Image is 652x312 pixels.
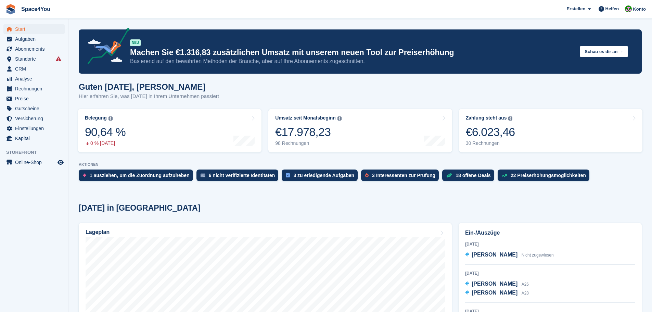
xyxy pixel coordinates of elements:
a: menu [3,74,65,84]
img: task-75834270c22a3079a89374b754ae025e5fb1db73e45f91037f5363f120a921f8.svg [286,173,290,177]
img: prospect-51fa495bee0391a8d652442698ab0144808aea92771e9ea1ae160a38d050c398.svg [365,173,369,177]
a: 3 zu erledigende Aufgaben [282,170,361,185]
p: Basierend auf den bewährten Methoden der Branche, aber auf Ihre Abonnements zugeschnitten. [130,58,574,65]
span: Aufgaben [15,34,56,44]
span: [PERSON_NAME] [472,290,517,296]
span: Rechnungen [15,84,56,93]
a: menu [3,114,65,123]
span: Erstellen [566,5,585,12]
a: 18 offene Deals [442,170,498,185]
div: 3 Interessenten zur Prüfung [372,173,435,178]
span: Storefront [6,149,68,156]
div: [DATE] [465,241,635,247]
p: Hier erfahren Sie, was [DATE] in Ihrem Unternehmen passiert [79,92,219,100]
h2: Ein-/Auszüge [465,229,635,237]
a: 3 Interessenten zur Prüfung [361,170,442,185]
span: CRM [15,64,56,74]
div: 0 % [DATE] [85,140,126,146]
span: Einstellungen [15,124,56,133]
div: Zahlung steht aus [466,115,507,121]
a: menu [3,84,65,93]
img: price-adjustments-announcement-icon-8257ccfd72463d97f412b2fc003d46551f7dbcb40ab6d574587a9cd5c0d94... [82,28,130,67]
a: Belegung 90,64 % 0 % [DATE] [78,109,261,152]
div: 18 offene Deals [456,173,491,178]
div: €6.023,46 [466,125,515,139]
a: Vorschau-Shop [56,158,65,166]
span: [PERSON_NAME] [472,281,517,287]
span: Online-Shop [15,158,56,167]
span: Preise [15,94,56,103]
span: Standorte [15,54,56,64]
div: NEU [130,39,141,46]
p: Machen Sie €1.316,83 zusätzlichen Umsatz mit unserem neuen Tool zur Preiserhöhung [130,48,574,58]
a: menu [3,104,65,113]
a: menu [3,44,65,54]
button: Schau es dir an → [580,46,628,57]
div: Belegung [85,115,107,121]
img: move_outs_to_deallocate_icon-f764333ba52eb49d3ac5e1228854f67142a1ed5810a6f6cc68b1a99e826820c5.svg [83,173,86,177]
h1: Guten [DATE], [PERSON_NAME] [79,82,219,91]
span: Analyse [15,74,56,84]
span: [PERSON_NAME] [472,252,517,258]
a: menu [3,124,65,133]
span: A26 [522,282,529,287]
a: Umsatz seit Monatsbeginn €17.978,23 98 Rechnungen [268,109,452,152]
a: menu [3,134,65,143]
span: A28 [522,291,529,296]
a: [PERSON_NAME] A26 [465,280,529,289]
img: icon-info-grey-7440780725fd019a000dd9b08b2336e03edf1995a4989e88bcd33f0948082b44.svg [108,116,113,121]
h2: [DATE] in [GEOGRAPHIC_DATA] [79,203,200,213]
a: menu [3,64,65,74]
div: 98 Rechnungen [275,140,342,146]
span: Nicht zugewiesen [522,253,554,258]
a: menu [3,24,65,34]
a: [PERSON_NAME] Nicht zugewiesen [465,251,554,260]
img: Luca-André Talhoff [625,5,632,12]
p: AKTIONEN [79,162,642,167]
div: Umsatz seit Monatsbeginn [275,115,336,121]
a: Zahlung steht aus €6.023,46 30 Rechnungen [459,109,642,152]
img: deal-1b604bf984904fb50ccaf53a9ad4b4a5d6e5aea283cecdc64d6e3604feb123c2.svg [446,173,452,178]
img: icon-info-grey-7440780725fd019a000dd9b08b2336e03edf1995a4989e88bcd33f0948082b44.svg [337,116,342,121]
a: menu [3,94,65,103]
span: Helfen [605,5,619,12]
div: 1 ausziehen, um die Zuordnung aufzuheben [90,173,190,178]
div: 3 zu erledigende Aufgaben [293,173,354,178]
span: Konto [633,6,646,13]
img: price_increase_opportunities-93ffe204e8149a01c8c9dc8f82e8f89637d9d84a8eef4429ea346261dce0b2c0.svg [502,174,507,177]
div: 90,64 % [85,125,126,139]
i: Es sind Fehler bei der Synchronisierung von Smart-Einträgen aufgetreten [56,56,61,62]
span: Start [15,24,56,34]
a: Space4You [18,3,53,15]
a: Speisekarte [3,158,65,167]
div: 30 Rechnungen [466,140,515,146]
span: Abonnements [15,44,56,54]
a: [PERSON_NAME] A28 [465,289,529,298]
a: menu [3,34,65,44]
a: 6 nicht verifizierte Identitäten [196,170,282,185]
span: Gutscheine [15,104,56,113]
div: €17.978,23 [275,125,342,139]
a: 22 Preiserhöhungsmöglichkeiten [498,170,593,185]
div: [DATE] [465,270,635,276]
h2: Lageplan [86,229,110,235]
span: Versicherung [15,114,56,123]
a: menu [3,54,65,64]
a: 1 ausziehen, um die Zuordnung aufzuheben [79,170,196,185]
img: icon-info-grey-7440780725fd019a000dd9b08b2336e03edf1995a4989e88bcd33f0948082b44.svg [508,116,512,121]
img: stora-icon-8386f47178a22dfd0bd8f6a31ec36ba5ce8667c1dd55bd0f319d3a0aa187defe.svg [5,4,16,14]
div: 6 nicht verifizierte Identitäten [209,173,275,178]
img: verify_identity-adf6edd0f0f0b5bbfe63781bf79b02c33cf7c696d77639b501bdc392416b5a36.svg [201,173,205,177]
span: Kapital [15,134,56,143]
div: 22 Preiserhöhungsmöglichkeiten [511,173,586,178]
